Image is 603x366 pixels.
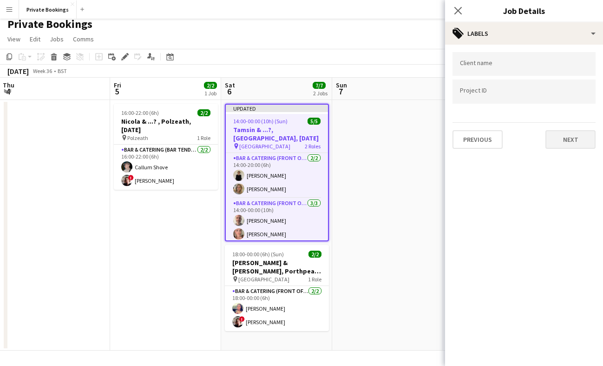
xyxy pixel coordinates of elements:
input: Type to search client labels... [460,60,588,68]
app-job-card: Updated14:00-00:00 (10h) (Sun)5/5Tamsin & ...?, [GEOGRAPHIC_DATA], [DATE] [GEOGRAPHIC_DATA]2 Role... [225,104,329,241]
span: 7/7 [313,82,326,89]
button: Next [545,130,596,149]
a: Edit [26,33,44,45]
span: 2/2 [197,109,210,116]
span: 1 Role [308,276,321,283]
button: Previous [452,130,503,149]
span: 5/5 [308,118,321,125]
h3: Tamsin & ...?, [GEOGRAPHIC_DATA], [DATE] [226,126,328,142]
h3: Job Details [445,5,603,17]
span: [GEOGRAPHIC_DATA] [239,143,290,150]
h3: [PERSON_NAME] & [PERSON_NAME], Porthpean House, [DATE] [225,259,329,275]
input: Type to search project ID labels... [460,87,588,96]
span: 16:00-22:00 (6h) [121,109,159,116]
span: 1 Role [197,134,210,141]
span: 5 [112,86,121,97]
span: Week 36 [31,67,54,74]
span: 2 Roles [305,143,321,150]
a: View [4,33,24,45]
span: 18:00-00:00 (6h) (Sun) [232,251,284,258]
span: Edit [30,35,40,43]
span: 2/2 [308,251,321,258]
span: 14:00-00:00 (10h) (Sun) [233,118,288,125]
span: 2/2 [204,82,217,89]
span: Sun [336,81,347,89]
span: ! [128,175,134,180]
app-card-role: Bar & Catering (Front of House)3/314:00-00:00 (10h)[PERSON_NAME][PERSON_NAME] [226,198,328,257]
div: Labels [445,22,603,45]
span: Fri [114,81,121,89]
span: Polzeath [127,134,148,141]
span: ! [239,316,245,322]
button: Private Bookings [19,0,77,19]
app-card-role: Bar & Catering (Front of House)2/218:00-00:00 (6h)[PERSON_NAME]![PERSON_NAME] [225,286,329,331]
app-card-role: Bar & Catering (Front of House)2/214:00-20:00 (6h)[PERSON_NAME][PERSON_NAME] [226,153,328,198]
span: 4 [1,86,14,97]
span: Sat [225,81,235,89]
div: 2 Jobs [313,90,328,97]
a: Jobs [46,33,67,45]
div: Updated [226,105,328,112]
h3: Nicola & ...? , Polzeath, [DATE] [114,117,218,134]
a: Comms [69,33,98,45]
app-job-card: 16:00-22:00 (6h)2/2Nicola & ...? , Polzeath, [DATE] Polzeath1 RoleBar & Catering (Bar Tender)2/21... [114,104,218,190]
h1: Private Bookings [7,17,92,31]
span: Jobs [50,35,64,43]
span: View [7,35,20,43]
span: Comms [73,35,94,43]
div: [DATE] [7,67,29,76]
span: 7 [334,86,347,97]
span: Thu [3,81,14,89]
app-job-card: 18:00-00:00 (6h) (Sun)2/2[PERSON_NAME] & [PERSON_NAME], Porthpean House, [DATE] [GEOGRAPHIC_DATA]... [225,245,329,331]
span: [GEOGRAPHIC_DATA] [238,276,289,283]
span: 6 [223,86,235,97]
div: 1 Job [204,90,216,97]
div: BST [58,67,67,74]
app-card-role: Bar & Catering (Bar Tender)2/216:00-22:00 (6h)Callum Shove![PERSON_NAME] [114,145,218,190]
